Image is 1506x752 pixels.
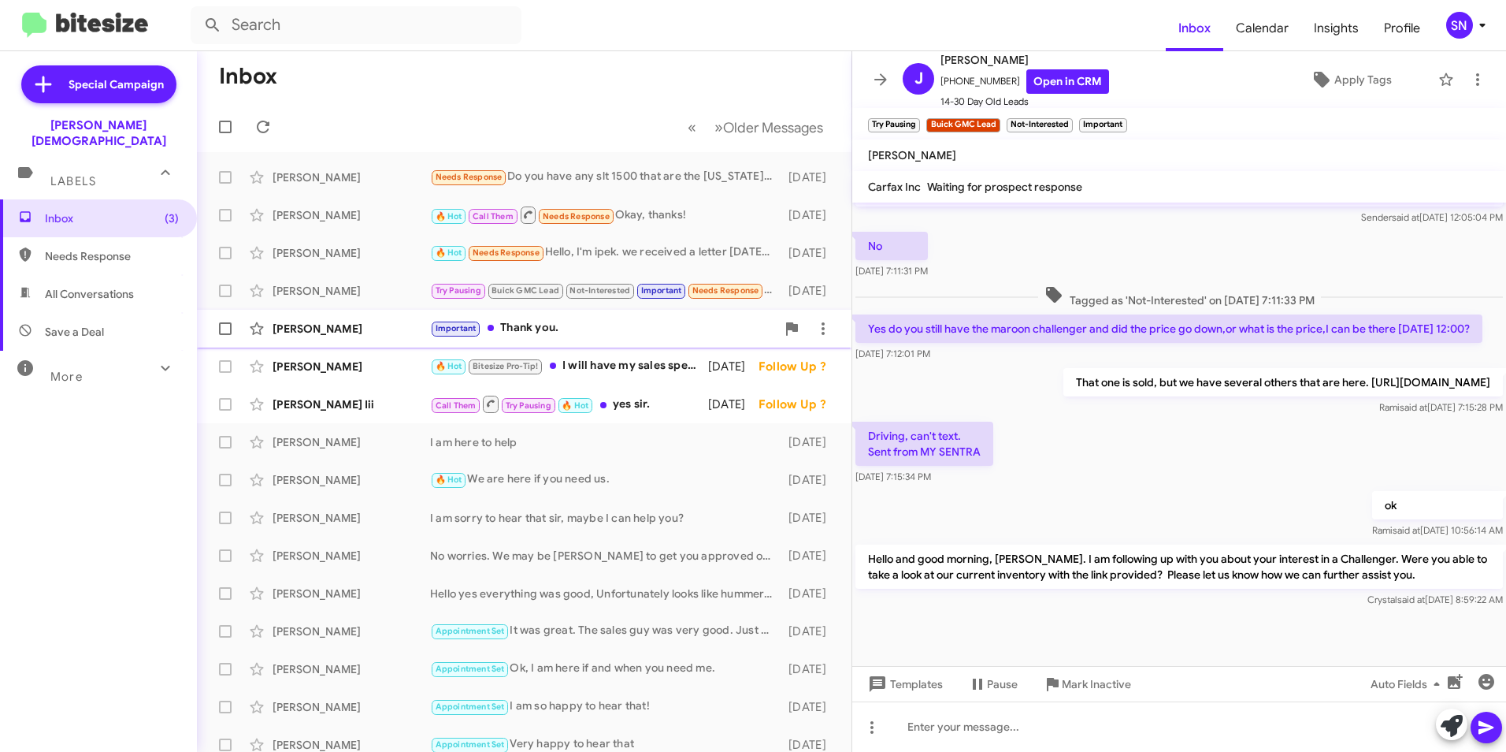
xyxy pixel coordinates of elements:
[430,319,776,337] div: Thank you.
[1393,524,1420,536] span: said at
[914,66,923,91] span: J
[781,245,839,261] div: [DATE]
[436,702,505,712] span: Appointment Set
[436,172,503,182] span: Needs Response
[1446,12,1473,39] div: SN
[781,283,839,299] div: [DATE]
[679,111,833,143] nav: Page navigation example
[473,211,514,222] span: Call Them
[1379,401,1503,413] span: Rami [DATE] 7:15:28 PM
[868,148,956,162] span: [PERSON_NAME]
[69,76,164,92] span: Special Campaign
[868,180,921,194] span: Carfax Inc
[1223,6,1301,51] a: Calendar
[781,434,839,450] div: [DATE]
[940,50,1109,69] span: [PERSON_NAME]
[1358,670,1459,698] button: Auto Fields
[708,359,759,374] div: [DATE]
[45,286,134,302] span: All Conversations
[781,472,839,488] div: [DATE]
[1007,118,1073,132] small: Not-Interested
[273,510,430,526] div: [PERSON_NAME]
[1371,670,1446,698] span: Auto Fields
[1372,491,1503,519] p: ok
[436,211,462,222] span: 🔥 Hot
[273,586,430,601] div: [PERSON_NAME]
[436,664,505,674] span: Appointment Set
[506,400,551,411] span: Try Pausing
[436,475,462,485] span: 🔥 Hot
[852,670,955,698] button: Templates
[1433,12,1489,39] button: SN
[219,64,277,89] h1: Inbox
[473,248,540,258] span: Needs Response
[781,586,839,601] div: [DATE]
[723,119,823,136] span: Older Messages
[1166,6,1223,51] a: Inbox
[1270,65,1430,94] button: Apply Tags
[273,207,430,223] div: [PERSON_NAME]
[430,660,781,678] div: Ok, I am here if and when you need me.
[273,169,430,185] div: [PERSON_NAME]
[955,670,1030,698] button: Pause
[430,548,781,564] div: No worries. We may be [PERSON_NAME] to get you approved on vehicle of your choice. I will have [P...
[430,281,781,300] div: Driving, can't text. Sent from MY SENTRA
[855,545,1503,589] p: Hello and good morning, [PERSON_NAME]. I am following up with you about your interest in a Challe...
[430,394,708,414] div: yes sir.
[781,699,839,715] div: [DATE]
[430,357,708,375] div: I will have my sales specialist reach out shortly.
[781,169,839,185] div: [DATE]
[927,180,1082,194] span: Waiting for prospect response
[855,315,1482,343] p: Yes do you still have the maroon challenger and did the price go down,or what is the price,I can ...
[868,118,920,132] small: Try Pausing
[759,359,839,374] div: Follow Up ?
[273,624,430,639] div: [PERSON_NAME]
[1371,6,1433,51] a: Profile
[1301,6,1371,51] a: Insights
[45,324,104,340] span: Save a Deal
[436,739,505,750] span: Appointment Set
[940,69,1109,94] span: [PHONE_NUMBER]
[714,117,723,137] span: »
[430,698,781,716] div: I am so happy to hear that!
[562,400,588,411] span: 🔥 Hot
[1361,211,1503,223] span: Sender [DATE] 12:05:04 PM
[641,285,682,296] span: Important
[1026,69,1109,94] a: Open in CRM
[692,285,759,296] span: Needs Response
[705,111,833,143] button: Next
[1400,401,1427,413] span: said at
[926,118,1000,132] small: Buick GMC Lead
[273,321,430,337] div: [PERSON_NAME]
[436,361,462,371] span: 🔥 Hot
[50,370,83,384] span: More
[430,510,781,526] div: I am sorry to hear that sir, maybe I can help you?
[781,548,839,564] div: [DATE]
[855,471,931,482] span: [DATE] 7:15:34 PM
[273,245,430,261] div: [PERSON_NAME]
[987,670,1018,698] span: Pause
[759,396,839,412] div: Follow Up ?
[855,232,928,260] p: No
[1079,118,1126,132] small: Important
[543,211,610,222] span: Needs Response
[1367,594,1503,605] span: Crystal [DATE] 8:59:22 AM
[678,111,706,143] button: Previous
[430,168,781,186] div: Do you have any slt 1500 that are the [US_STATE] edition?
[473,361,538,371] span: Bitesize Pro-Tip!
[436,323,477,333] span: Important
[865,670,943,698] span: Templates
[1397,594,1425,605] span: said at
[436,400,477,411] span: Call Them
[45,210,179,226] span: Inbox
[1334,65,1392,94] span: Apply Tags
[781,207,839,223] div: [DATE]
[1063,368,1503,396] p: That one is sold, but we have several others that are here. [URL][DOMAIN_NAME]
[436,248,462,258] span: 🔥 Hot
[430,434,781,450] div: I am here to help
[708,396,759,412] div: [DATE]
[50,174,96,188] span: Labels
[273,548,430,564] div: [PERSON_NAME]
[1038,285,1321,308] span: Tagged as 'Not-Interested' on [DATE] 7:11:33 PM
